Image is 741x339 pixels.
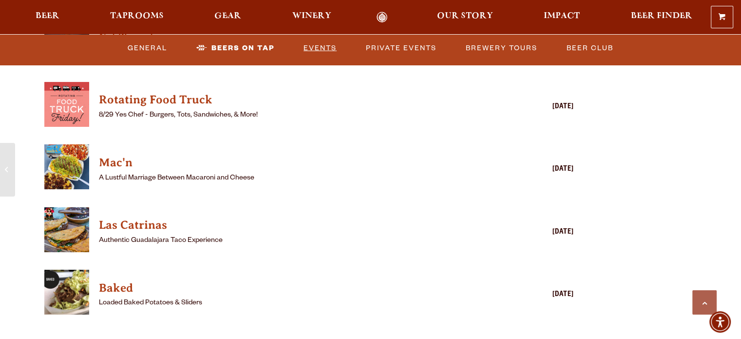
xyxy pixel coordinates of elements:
[104,12,170,23] a: Taprooms
[99,280,492,296] h4: Baked
[362,37,440,59] a: Private Events
[110,12,164,20] span: Taprooms
[431,12,499,23] a: Our Story
[99,90,492,110] a: View Rotating Food Truck details (opens in a new window)
[44,270,89,320] a: View Baked details (opens in a new window)
[630,12,692,20] span: Beer Finder
[692,290,717,315] a: Scroll to top
[44,144,89,195] a: View Mac'n details (opens in a new window)
[44,82,89,127] img: thumbnail food truck
[437,12,493,20] span: Our Story
[99,110,492,121] p: 8/29 Yes Chef - Burgers, Tots, Sandwiches, & More!
[44,207,89,252] img: thumbnail food truck
[286,12,338,23] a: Winery
[214,12,241,20] span: Gear
[99,235,492,247] p: Authentic Guadalajara Taco Experience
[709,311,731,333] div: Accessibility Menu
[44,270,89,315] img: thumbnail food truck
[624,12,698,23] a: Beer Finder
[44,207,89,258] a: View Las Catrinas details (opens in a new window)
[537,12,586,23] a: Impact
[99,279,492,298] a: View Baked details (opens in a new window)
[462,37,541,59] a: Brewery Tours
[300,37,341,59] a: Events
[99,155,492,171] h4: Mac'n
[544,12,580,20] span: Impact
[99,298,492,309] p: Loaded Baked Potatoes & Sliders
[36,12,59,20] span: Beer
[208,12,247,23] a: Gear
[496,289,574,301] div: [DATE]
[99,218,492,233] h4: Las Catrinas
[99,216,492,235] a: View Las Catrinas details (opens in a new window)
[99,92,492,108] h4: Rotating Food Truck
[99,173,492,184] p: A Lustful Marriage Between Macaroni and Cheese
[99,153,492,173] a: View Mac'n details (opens in a new window)
[124,37,171,59] a: General
[496,227,574,239] div: [DATE]
[44,82,89,132] a: View Rotating Food Truck details (opens in a new window)
[292,12,331,20] span: Winery
[496,164,574,176] div: [DATE]
[192,37,278,59] a: Beers on Tap
[364,12,400,23] a: Odell Home
[563,37,617,59] a: Beer Club
[496,101,574,113] div: [DATE]
[29,12,66,23] a: Beer
[44,144,89,189] img: thumbnail food truck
